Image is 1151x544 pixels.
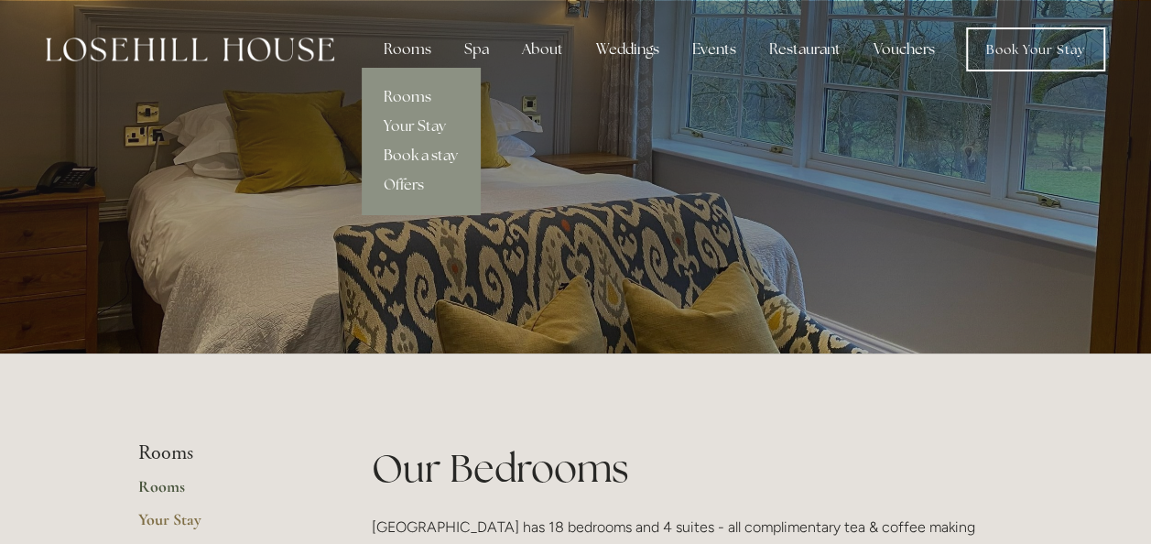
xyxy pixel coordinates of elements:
[678,31,751,68] div: Events
[362,170,480,200] a: Offers
[450,31,504,68] div: Spa
[46,38,334,61] img: Losehill House
[138,509,313,542] a: Your Stay
[372,441,1014,495] h1: Our Bedrooms
[362,82,480,112] a: Rooms
[966,27,1105,71] a: Book Your Stay
[507,31,578,68] div: About
[369,31,446,68] div: Rooms
[362,141,480,170] a: Book a stay
[362,112,480,141] a: Your Stay
[138,476,313,509] a: Rooms
[859,31,950,68] a: Vouchers
[755,31,855,68] div: Restaurant
[138,441,313,465] li: Rooms
[581,31,674,68] div: Weddings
